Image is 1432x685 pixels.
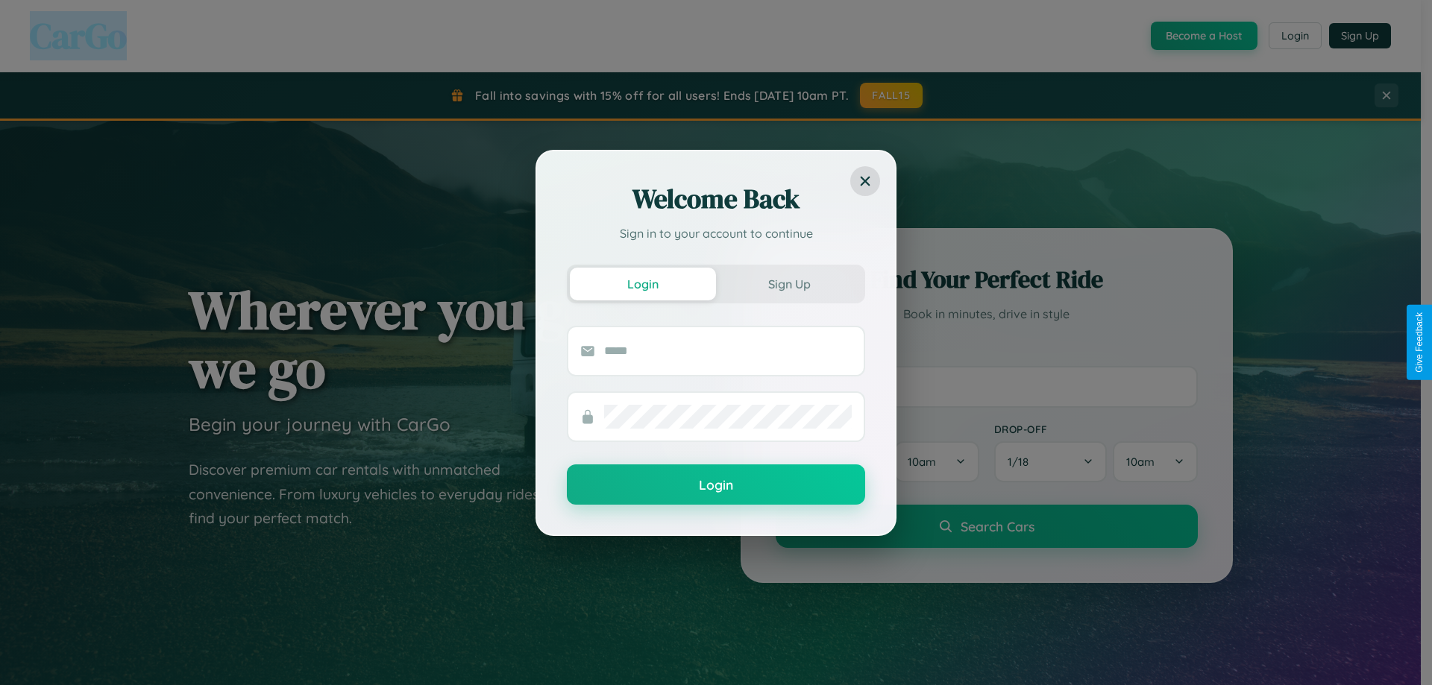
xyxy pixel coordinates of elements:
[1414,312,1425,373] div: Give Feedback
[716,268,862,300] button: Sign Up
[567,224,865,242] p: Sign in to your account to continue
[567,464,865,505] button: Login
[567,181,865,217] h2: Welcome Back
[570,268,716,300] button: Login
